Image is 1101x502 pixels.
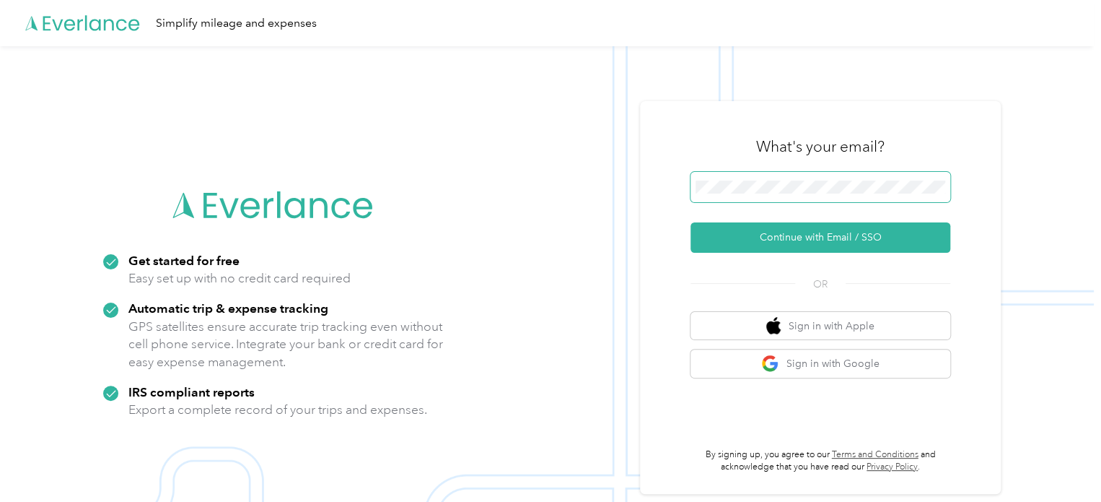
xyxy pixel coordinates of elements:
[156,14,317,33] div: Simplify mileage and expenses
[690,350,950,378] button: google logoSign in with Google
[128,253,240,268] strong: Get started for free
[690,312,950,340] button: apple logoSign in with Apple
[128,401,427,419] p: Export a complete record of your trips and expenses.
[761,355,779,373] img: google logo
[128,300,328,316] strong: Automatic trip & expense tracking
[766,317,781,335] img: apple logo
[832,449,918,460] a: Terms and Conditions
[690,449,950,474] p: By signing up, you agree to our and acknowledge that you have read our .
[690,222,950,253] button: Continue with Email / SSO
[128,384,255,399] strong: IRS compliant reports
[128,269,351,287] p: Easy set up with no credit card required
[867,462,918,472] a: Privacy Policy
[756,137,885,157] h3: What's your email?
[795,277,846,292] span: OR
[128,318,444,371] p: GPS satellites ensure accurate trip tracking even without cell phone service. Integrate your bank...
